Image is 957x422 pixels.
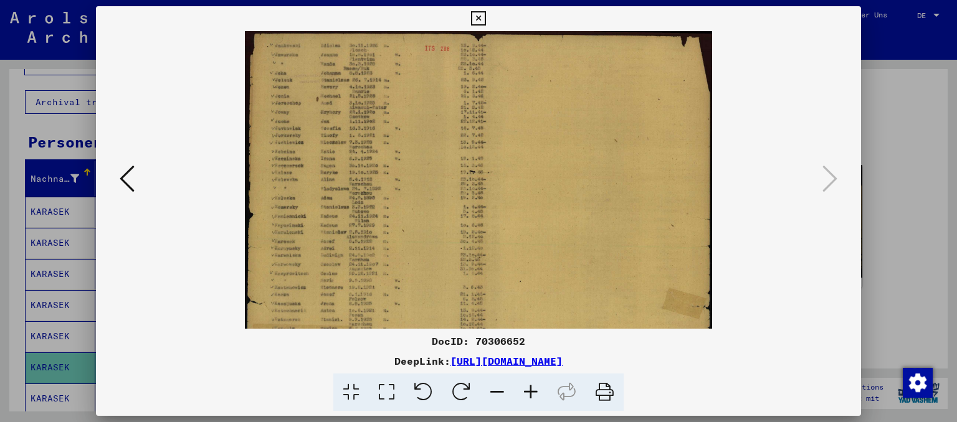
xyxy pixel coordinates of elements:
img: 002.jpg [245,31,712,360]
div: DeepLink: [96,354,862,368]
div: Zustimmung ändern [902,367,932,397]
div: DocID: 70306652 [96,334,862,349]
img: Zustimmung ändern [903,368,933,398]
a: [URL][DOMAIN_NAME] [450,355,563,367]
